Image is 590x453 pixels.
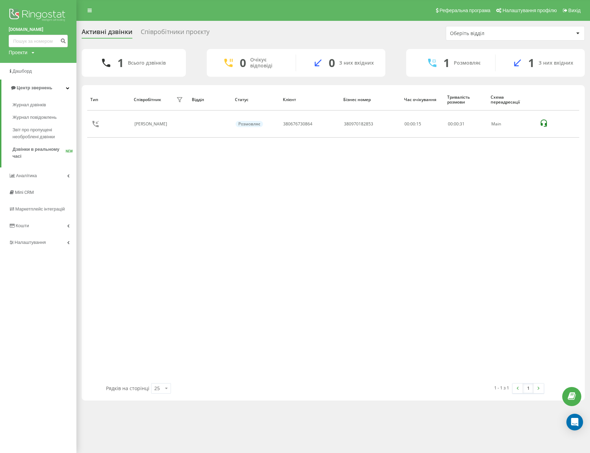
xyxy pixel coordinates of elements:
div: Розмовляє [454,60,481,66]
span: 00 [448,121,453,127]
div: 1 [528,56,534,69]
div: Тип [90,97,127,102]
div: 1 - 1 з 1 [494,384,509,391]
div: Бізнес номер [343,97,398,102]
span: Рядків на сторінці [106,385,149,392]
div: Тривалість розмови [447,95,484,105]
div: Статус [235,97,276,102]
span: Центр звернень [17,85,52,90]
div: 0 [329,56,335,69]
div: Співробітники проєкту [141,28,210,39]
div: 00:00:15 [404,122,440,126]
div: Оберіть відділ [450,31,533,36]
a: [DOMAIN_NAME] [9,26,68,33]
span: 31 [460,121,465,127]
div: Розмовляє [236,121,263,127]
div: : : [448,122,465,126]
span: Аналiтика [16,173,37,178]
div: Час очікування [404,97,441,102]
span: Налаштування профілю [502,8,557,13]
span: Звіт про пропущені необроблені дзвінки [13,126,73,140]
div: Співробітник [134,97,161,102]
a: Журнал повідомлень [13,111,76,124]
span: Дзвінки в реальному часі [13,146,66,160]
div: 0 [240,56,246,69]
div: Клієнт [283,97,337,102]
div: Проекти [9,49,27,56]
span: Кошти [16,223,29,228]
span: Mini CRM [15,190,34,195]
div: З них вхідних [539,60,573,66]
a: Звіт про пропущені необроблені дзвінки [13,124,76,143]
div: Активні дзвінки [82,28,132,39]
a: Дзвінки в реальному часіNEW [13,143,76,163]
div: Очікує відповіді [250,57,285,69]
div: Open Intercom Messenger [566,414,583,430]
div: Main [491,122,532,126]
a: 1 [523,384,533,393]
div: Схема переадресації [491,95,532,105]
span: Маркетплейс інтеграцій [15,206,65,212]
div: 380676730864 [283,122,312,126]
div: [PERSON_NAME] [134,122,169,126]
span: Реферальна програма [440,8,491,13]
input: Пошук за номером [9,35,68,47]
div: 1 [443,56,450,69]
span: Вихід [568,8,581,13]
span: Налаштування [15,240,46,245]
span: Журнал дзвінків [13,101,46,108]
span: 00 [454,121,459,127]
span: Дашборд [13,68,32,74]
a: Центр звернень [1,80,76,96]
a: Журнал дзвінків [13,99,76,111]
div: 25 [154,385,160,392]
span: Журнал повідомлень [13,114,57,121]
div: Відділ [192,97,229,102]
div: Всього дзвінків [128,60,166,66]
div: З них вхідних [339,60,374,66]
div: 1 [117,56,124,69]
div: 380970182853 [344,122,373,126]
img: Ringostat logo [9,7,68,24]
